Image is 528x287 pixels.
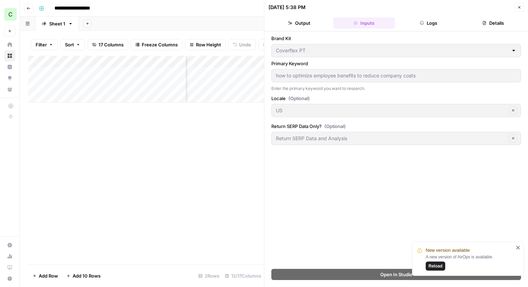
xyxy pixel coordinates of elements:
label: Return SERP Data Only? [271,123,521,130]
a: Settings [4,240,15,251]
div: A new version of AirOps is available. [426,254,514,271]
button: 17 Columns [88,39,128,50]
button: Help + Support [4,273,15,284]
span: Row Height [196,41,221,48]
div: Sheet 1 [49,20,65,27]
button: Freeze Columns [131,39,182,50]
span: Reload [428,263,442,269]
button: Row Height [185,39,226,50]
button: Add 10 Rows [62,270,105,281]
span: C [8,10,13,18]
div: 12/17 Columns [222,270,264,281]
span: New version available [426,247,470,254]
a: Usage [4,251,15,262]
p: Enter the primary keyword you want to research. [271,85,521,92]
input: Coverflex PT [276,47,508,54]
button: Details [462,17,524,29]
span: (Optional) [288,95,310,102]
span: (Optional) [324,123,346,130]
button: Output [269,17,330,29]
a: Insights [4,61,15,73]
button: Add Row [28,270,62,281]
span: Filter [36,41,47,48]
button: Reload [426,262,445,271]
span: Undo [239,41,251,48]
div: 2 Rows [196,270,222,281]
label: Primary Keyword [271,60,521,67]
span: 17 Columns [98,41,124,48]
label: Brand Kit [271,35,521,42]
a: Browse [4,50,15,61]
a: Sheet 1 [36,17,79,31]
button: Workspace: Coverflex [4,6,15,23]
label: Locale [271,95,521,102]
span: Sort [65,41,74,48]
span: Add 10 Rows [73,272,101,279]
button: Logs [398,17,460,29]
button: close [516,245,521,250]
button: Sort [60,39,85,50]
button: Open In Studio [271,269,521,280]
a: Your Data [4,84,15,95]
a: Opportunities [4,73,15,84]
a: Home [4,39,15,50]
span: Freeze Columns [142,41,178,48]
button: Undo [228,39,256,50]
a: Learning Hub [4,262,15,273]
input: US [276,107,507,114]
button: Filter [31,39,58,50]
button: Inputs [333,17,395,29]
div: [DATE] 5:38 PM [269,4,306,11]
input: Return SERP Data and Analysis [276,135,507,142]
span: Add Row [39,272,58,279]
span: Open In Studio [380,271,412,278]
